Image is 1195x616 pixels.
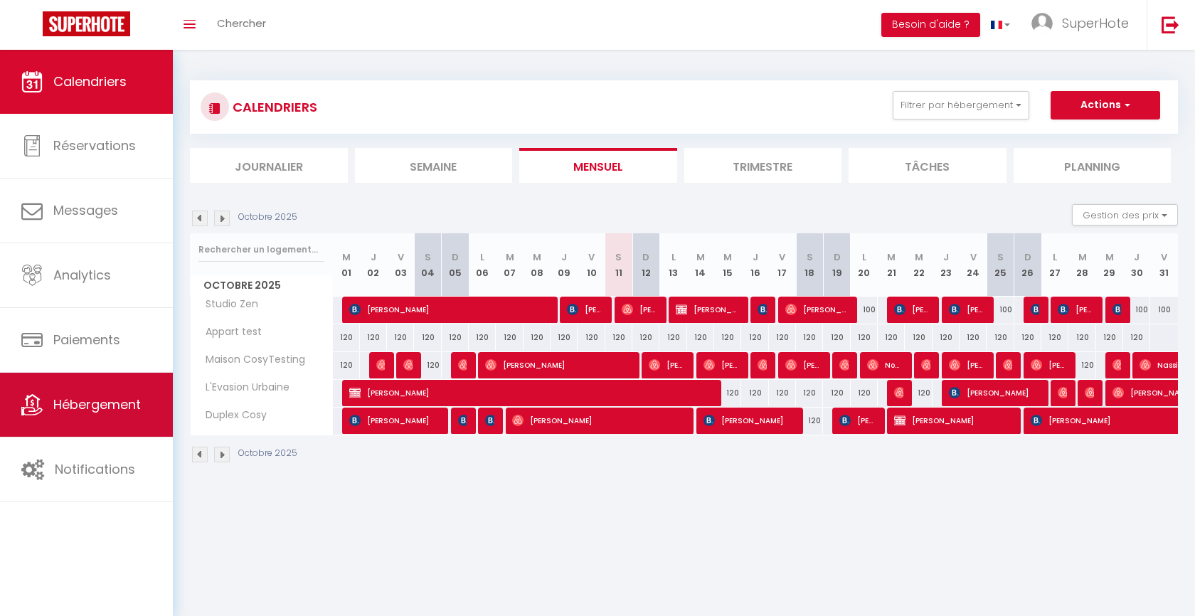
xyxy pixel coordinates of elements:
abbr: M [696,250,705,264]
span: [PERSON_NAME] [EMAIL_ADDRESS][DOMAIN_NAME] [1031,296,1040,323]
span: [PERSON_NAME] [785,296,849,323]
div: 120 [823,324,850,351]
abbr: M [1105,250,1114,264]
div: 120 [796,408,823,434]
th: 21 [878,233,905,297]
th: 19 [823,233,850,297]
div: 120 [741,324,768,351]
span: [PERSON_NAME] [1112,351,1122,378]
p: Octobre 2025 [238,447,297,460]
span: [PERSON_NAME] Et [PERSON_NAME] [921,351,930,378]
div: 120 [659,324,686,351]
th: 01 [333,233,360,297]
span: [PERSON_NAME] [949,379,1039,406]
span: [PERSON_NAME] [EMAIL_ADDRESS][DOMAIN_NAME] [1112,296,1122,323]
abbr: S [807,250,813,264]
th: 05 [442,233,469,297]
div: 120 [496,324,523,351]
th: 14 [687,233,714,297]
span: [PERSON_NAME] [349,379,710,406]
abbr: S [615,250,622,264]
span: Paiements [53,331,120,349]
div: 120 [1068,352,1095,378]
th: 02 [360,233,387,297]
abbr: S [425,250,431,264]
th: 29 [1096,233,1123,297]
div: 120 [769,380,796,406]
span: [PERSON_NAME] [EMAIL_ADDRESS][DOMAIN_NAME] [949,296,985,323]
span: [PERSON_NAME] [949,351,985,378]
abbr: J [753,250,758,264]
div: 120 [851,324,878,351]
abbr: J [371,250,376,264]
span: [PERSON_NAME] [1003,351,1012,378]
div: 100 [1150,297,1178,323]
div: 120 [1096,324,1123,351]
div: 120 [360,324,387,351]
div: 100 [851,297,878,323]
abbr: L [480,250,484,264]
th: 30 [1123,233,1150,297]
abbr: V [779,250,785,264]
span: Appart test [193,324,265,340]
span: [PERSON_NAME] [485,407,494,434]
abbr: L [671,250,676,264]
abbr: J [943,250,949,264]
h3: CALENDRIERS [229,91,317,123]
span: Studio Zen [193,297,262,312]
abbr: M [342,250,351,264]
abbr: D [1024,250,1031,264]
div: 120 [987,324,1014,351]
div: 100 [987,297,1014,323]
span: [PERSON_NAME] [EMAIL_ADDRESS][DOMAIN_NAME] [622,296,658,323]
img: logout [1162,16,1179,33]
abbr: L [862,250,866,264]
div: 120 [1014,324,1041,351]
button: Besoin d'aide ? [881,13,980,37]
span: [PERSON_NAME] [349,407,440,434]
th: 23 [933,233,960,297]
img: Super Booking [43,11,130,36]
div: 120 [905,324,932,351]
span: Chercher [217,16,266,31]
abbr: L [1053,250,1057,264]
abbr: J [561,250,567,264]
input: Rechercher un logement... [198,237,324,262]
abbr: V [970,250,977,264]
span: [PERSON_NAME] [649,351,685,378]
div: 120 [1041,324,1068,351]
th: 22 [905,233,932,297]
th: 07 [496,233,523,297]
th: 13 [659,233,686,297]
span: Réservations [53,137,136,154]
span: Duplex Cosy [193,408,270,423]
div: 100 [1123,297,1150,323]
span: [PERSON_NAME] [458,407,467,434]
span: [PERSON_NAME] [785,351,822,378]
span: [PERSON_NAME] [485,351,630,378]
div: 120 [605,324,632,351]
th: 06 [469,233,496,297]
abbr: S [997,250,1004,264]
div: 120 [796,380,823,406]
div: 120 [524,324,551,351]
th: 08 [524,233,551,297]
abbr: M [723,250,732,264]
abbr: D [834,250,841,264]
th: 28 [1068,233,1095,297]
span: Messages [53,201,118,219]
span: Maison CosyTesting [193,352,309,368]
span: [PERSON_NAME] [758,351,767,378]
th: 16 [741,233,768,297]
span: [PERSON_NAME] [703,351,740,378]
img: ... [1031,13,1053,34]
span: [PERSON_NAME] [403,351,413,378]
div: 120 [714,380,741,406]
div: 120 [414,352,441,378]
th: 04 [414,233,441,297]
li: Planning [1014,148,1172,183]
abbr: V [588,250,595,264]
span: [PERSON_NAME] [894,407,1011,434]
li: Tâches [849,148,1007,183]
span: [PERSON_NAME] [EMAIL_ADDRESS][DOMAIN_NAME] [676,296,739,323]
